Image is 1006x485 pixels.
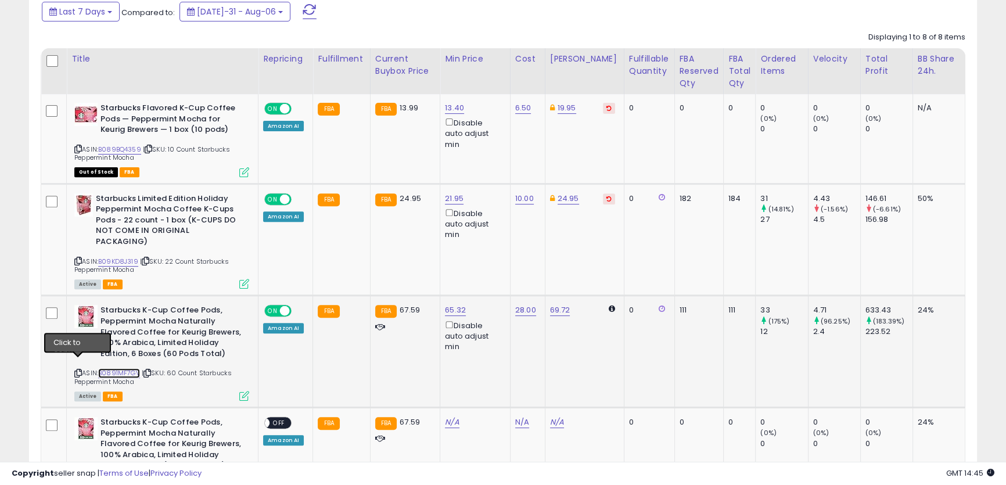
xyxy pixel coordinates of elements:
span: OFF [270,418,288,428]
div: Fulfillable Quantity [629,53,670,77]
div: ASIN: [74,103,249,176]
span: OFF [290,104,308,114]
div: FBA Total Qty [728,53,750,89]
div: Total Profit [865,53,908,77]
a: 28.00 [515,304,536,316]
button: [DATE]-31 - Aug-06 [179,2,290,21]
small: (0%) [813,428,829,437]
small: FBA [375,417,397,430]
a: 10.00 [515,193,534,204]
span: Last 7 Days [59,6,105,17]
span: ON [265,306,280,316]
b: Starbucks Limited Edition Holiday Peppermint Mocha Coffee K-Cups Pods - 22 count - 1 box (K-CUPS ... [96,193,237,250]
b: Starbucks K-Cup Coffee Pods, Peppermint Mocha Naturally Flavored Coffee for Keurig Brewers, 100% ... [100,417,242,474]
span: FBA [103,391,123,401]
a: N/A [515,416,529,428]
div: 223.52 [865,326,912,337]
div: 633.43 [865,305,912,315]
a: N/A [445,416,459,428]
div: 0 [813,124,860,134]
span: All listings currently available for purchase on Amazon [74,391,101,401]
div: 0 [760,417,807,427]
div: Ordered Items [760,53,803,77]
div: Min Price [445,53,505,65]
div: 0 [760,439,807,449]
a: 24.95 [558,193,579,204]
div: 24% [918,417,956,427]
button: Last 7 Days [42,2,120,21]
a: B09KD8J319 [98,257,138,267]
div: 0 [629,305,666,315]
span: [DATE]-31 - Aug-06 [197,6,276,17]
span: ON [265,194,280,204]
small: (-6.61%) [873,204,901,214]
div: ASIN: [74,193,249,288]
div: Amazon AI [263,211,304,222]
div: 0 [728,103,746,113]
div: 24% [918,305,956,315]
small: (0%) [760,114,777,123]
a: 19.95 [558,102,576,114]
div: Amazon AI [263,323,304,333]
strong: Copyright [12,468,54,479]
span: | SKU: 60 Count Starbucks Peppermint Mocha [74,368,232,386]
a: B0891MF7GV [98,368,140,378]
div: 0 [813,103,860,113]
small: (-1.56%) [821,204,848,214]
small: FBA [318,305,339,318]
span: All listings currently available for purchase on Amazon [74,279,101,289]
div: Velocity [813,53,856,65]
b: Starbucks K-Cup Coffee Pods, Peppermint Mocha Naturally Flavored Coffee for Keurig Brewers, 100% ... [100,305,242,362]
small: FBA [375,193,397,206]
div: 0 [865,124,912,134]
small: (0%) [865,428,882,437]
div: 0 [813,439,860,449]
a: 65.32 [445,304,466,316]
div: BB Share 24h. [918,53,960,77]
div: seller snap | | [12,468,202,479]
div: 146.61 [865,193,912,204]
div: 184 [728,193,746,204]
a: Privacy Policy [150,468,202,479]
span: FBA [120,167,139,177]
div: 0 [865,439,912,449]
small: FBA [318,103,339,116]
a: Terms of Use [99,468,149,479]
div: Displaying 1 to 8 of 8 items [868,32,965,43]
a: 69.72 [550,304,570,316]
div: 4.5 [813,214,860,225]
div: 0 [813,417,860,427]
div: 4.71 [813,305,860,315]
small: (183.39%) [873,317,904,326]
span: 2025-08-14 14:45 GMT [946,468,994,479]
div: 111 [680,305,714,315]
small: FBA [318,417,339,430]
span: All listings that are currently out of stock and unavailable for purchase on Amazon [74,167,118,177]
div: [PERSON_NAME] [550,53,619,65]
img: 51K2h6lGJVL._SL40_.jpg [74,305,98,328]
div: 2.4 [813,326,860,337]
div: N/A [918,103,956,113]
span: 13.99 [400,102,418,113]
div: 182 [680,193,714,204]
small: FBA [318,193,339,206]
i: Calculated using Dynamic Max Price. [609,305,615,312]
span: | SKU: 10 Count Starbucks Peppermint Mocha [74,145,230,162]
div: 0 [760,103,807,113]
span: 67.59 [400,304,420,315]
span: Compared to: [121,7,175,18]
div: 0 [629,417,666,427]
div: 33 [760,305,807,315]
div: 0 [728,417,746,427]
small: (0%) [813,114,829,123]
small: (0%) [865,114,882,123]
small: (14.81%) [768,204,793,214]
div: ASIN: [74,305,249,400]
div: Amazon AI [263,435,304,446]
img: 51K2h6lGJVL._SL40_.jpg [74,417,98,440]
div: 0 [680,417,714,427]
div: FBA Reserved Qty [680,53,718,89]
small: FBA [375,103,397,116]
img: 51KaNgyWA0L._SL40_.jpg [74,103,98,126]
span: ON [265,104,280,114]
